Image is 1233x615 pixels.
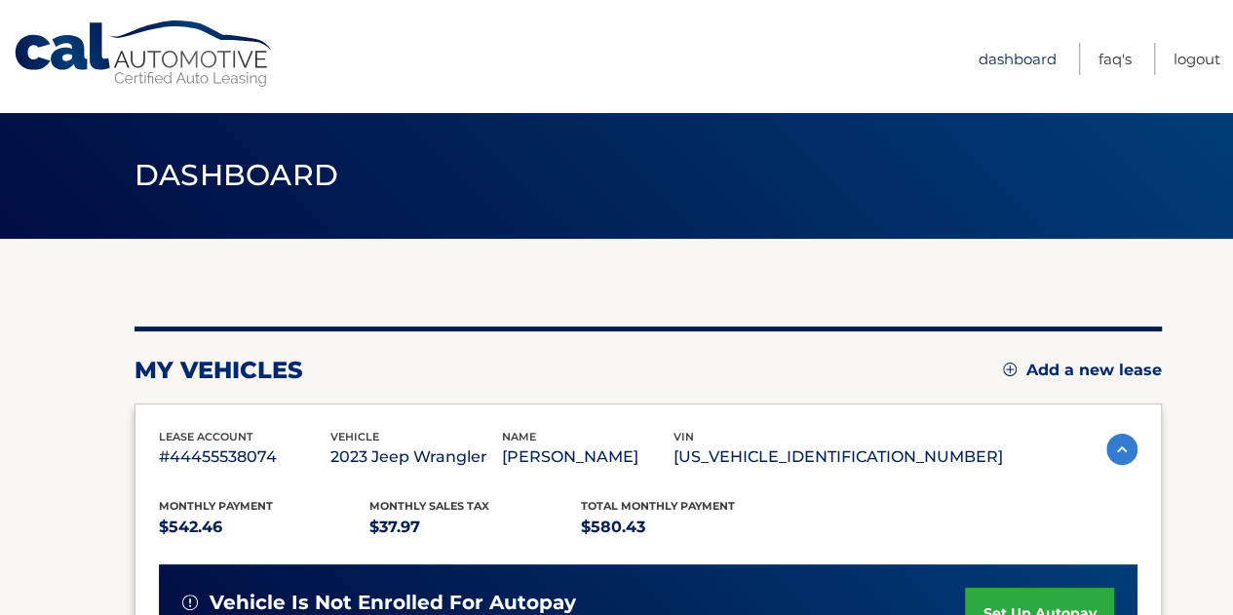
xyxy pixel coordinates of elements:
span: vehicle [330,430,379,443]
img: alert-white.svg [182,595,198,610]
a: FAQ's [1098,43,1132,75]
p: 2023 Jeep Wrangler [330,443,502,471]
span: vin [674,430,694,443]
h2: my vehicles [135,356,303,385]
a: Logout [1174,43,1220,75]
span: vehicle is not enrolled for autopay [210,591,576,615]
p: $580.43 [581,514,792,541]
span: Monthly sales Tax [369,499,489,513]
p: $542.46 [159,514,370,541]
span: lease account [159,430,253,443]
img: add.svg [1003,363,1017,376]
p: $37.97 [369,514,581,541]
span: Monthly Payment [159,499,273,513]
span: name [502,430,536,443]
a: Add a new lease [1003,361,1162,380]
img: accordion-active.svg [1106,434,1137,465]
p: [PERSON_NAME] [502,443,674,471]
p: #44455538074 [159,443,330,471]
a: Dashboard [979,43,1057,75]
a: Cal Automotive [13,19,276,89]
span: Total Monthly Payment [581,499,735,513]
span: Dashboard [135,157,339,193]
p: [US_VEHICLE_IDENTIFICATION_NUMBER] [674,443,1003,471]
